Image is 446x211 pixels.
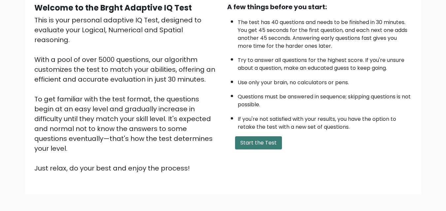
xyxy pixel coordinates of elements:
[34,15,219,173] div: This is your personal adaptive IQ Test, designed to evaluate your Logical, Numerical and Spatial ...
[227,2,412,12] div: A few things before you start:
[238,112,412,131] li: If you're not satisfied with your results, you have the option to retake the test with a new set ...
[235,136,282,149] button: Start the Test
[238,75,412,87] li: Use only your brain, no calculators or pens.
[34,2,192,13] b: Welcome to the Brght Adaptive IQ Test
[238,53,412,72] li: Try to answer all questions for the highest score. If you're unsure about a question, make an edu...
[238,15,412,50] li: The test has 40 questions and needs to be finished in 30 minutes. You get 45 seconds for the firs...
[238,90,412,109] li: Questions must be answered in sequence; skipping questions is not possible.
